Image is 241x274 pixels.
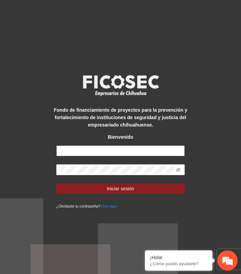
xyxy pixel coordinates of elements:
strong: Fondo de financiamiento de proyectos para la prevención y fortalecimiento de instituciones de seg... [54,107,187,128]
span: eye-invisible [176,167,181,172]
small: ¿Olvidaste tu contraseña? [56,204,117,208]
span: Iniciar sesión [107,185,134,192]
strong: Bienvenido [108,134,133,140]
img: logo [79,73,163,98]
button: Iniciar sesión [56,183,185,194]
p: ¿Cómo puedo ayudarte? [150,261,207,266]
a: Click aqui [100,204,117,208]
div: ¡Hola! [150,255,207,260]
